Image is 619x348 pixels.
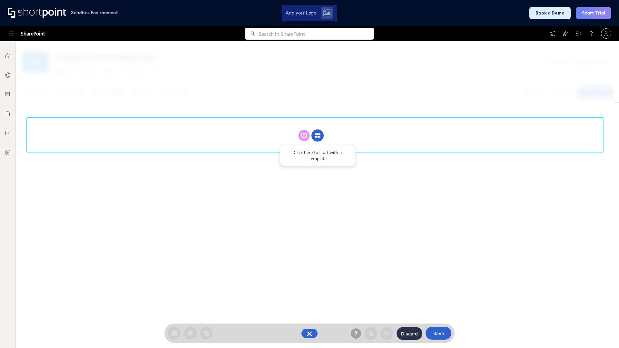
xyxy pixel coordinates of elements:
[426,327,451,340] button: Save
[576,7,611,19] button: Start Trial
[529,7,571,19] button: Book a Demo
[21,26,45,41] span: SharePoint
[397,327,422,340] button: Discard
[259,28,374,40] input: Search in SharePoint
[286,10,317,16] span: Add your Logo:
[71,11,118,15] h1: Sandbox Environment
[323,9,331,16] img: Upload logo
[587,317,619,348] iframe: Chat Widget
